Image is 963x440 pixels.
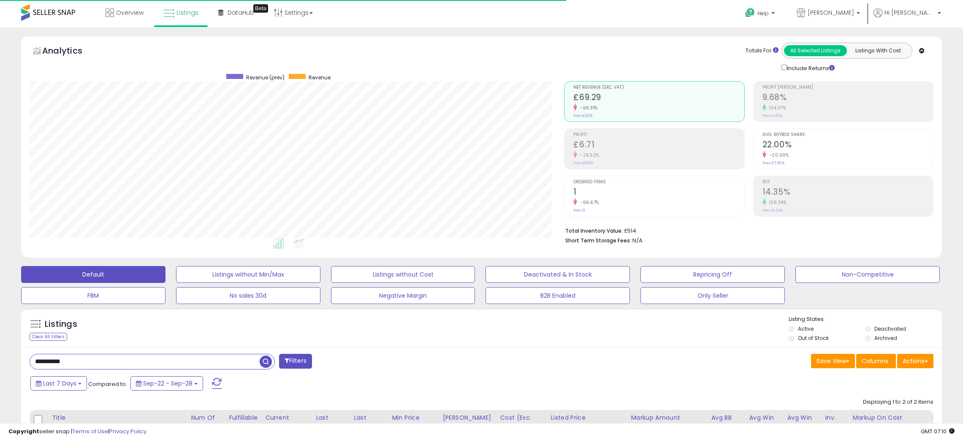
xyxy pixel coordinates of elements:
div: Fulfillable Quantity [229,413,258,431]
h2: 1 [573,187,744,198]
small: Prev: £8.89 [573,160,593,166]
small: 124.07% [766,105,787,111]
div: Min Price [392,413,435,422]
h2: 22.00% [762,140,933,151]
div: Avg BB Share [711,413,742,431]
small: -24.52% [577,152,600,158]
label: Out of Stock [798,334,829,342]
li: £514 [565,225,927,235]
div: Include Returns [775,63,845,73]
span: Revenue [309,74,331,81]
span: Listings [176,8,198,17]
a: Help [738,1,783,27]
h2: £69.29 [573,92,744,104]
div: Last Purchase Price [316,413,347,440]
span: Profit [573,133,744,137]
button: Filters [279,354,312,369]
div: Markup Amount [631,413,704,422]
button: All Selected Listings [784,45,847,56]
button: FBM [21,287,165,304]
span: Ordered Items [573,180,744,185]
span: Help [757,10,769,17]
button: Listings With Cost [846,45,909,56]
button: Default [21,266,165,283]
small: -66.67% [577,199,599,206]
button: B2B Enabled [486,287,630,304]
div: Title [52,413,184,422]
span: ROI [762,180,933,185]
small: Prev: 27.50% [762,160,784,166]
small: -66.31% [577,105,598,111]
span: Hi [PERSON_NAME] [884,8,935,17]
h2: 14.35% [762,187,933,198]
label: Active [798,325,814,332]
div: Clear All Filters [30,333,67,341]
div: [PERSON_NAME] [442,413,493,422]
strong: Copyright [8,427,39,435]
span: Sep-22 - Sep-28 [143,379,193,388]
div: Markup on Cost [852,413,925,422]
h2: 9.68% [762,92,933,104]
span: Profit [PERSON_NAME] [762,85,933,90]
button: Only Seller [640,287,785,304]
span: Columns [862,357,888,365]
button: Repricing Off [640,266,785,283]
a: Terms of Use [72,427,108,435]
small: Prev: 6.34% [762,208,783,213]
div: Cost (Exc. VAT) [500,413,543,431]
h5: Listings [45,318,77,330]
span: Net Revenue (Exc. VAT) [573,85,744,90]
small: Prev: 4.32% [762,113,782,118]
b: Total Inventory Value: [565,227,623,234]
div: Displaying 1 to 2 of 2 items [863,398,933,406]
b: Short Term Storage Fees: [565,237,631,244]
div: Inv. value [825,413,845,431]
button: Actions [897,354,933,368]
small: Prev: £206 [573,113,592,118]
button: Listings without Cost [331,266,475,283]
button: Non-Competitive [795,266,940,283]
h2: £6.71 [573,140,744,151]
span: Revenue (prev) [246,74,285,81]
h5: Analytics [42,45,99,59]
button: Sep-22 - Sep-28 [130,376,203,391]
button: Columns [856,354,896,368]
button: Deactivated & In Stock [486,266,630,283]
small: Prev: 3 [573,208,585,213]
div: Totals For [746,47,779,55]
span: Overview [116,8,144,17]
div: Listed Price [551,413,624,422]
button: No sales 30d [176,287,320,304]
small: -20.00% [766,152,789,158]
div: Current Buybox Price [265,413,309,431]
label: Archived [874,334,897,342]
p: Listing States: [789,315,942,323]
span: [PERSON_NAME] [808,8,854,17]
div: Avg Win Price [787,413,818,431]
div: seller snap | | [8,428,146,436]
span: Avg. Buybox Share [762,133,933,137]
div: Num of Comp. [191,413,222,431]
button: Listings without Min/Max [176,266,320,283]
button: Save View [811,354,855,368]
button: Last 7 Days [30,376,87,391]
span: Compared to: [88,380,127,388]
span: DataHub [228,8,254,17]
div: Tooltip anchor [253,4,268,13]
button: Negative Margin [331,287,475,304]
span: Last 7 Days [43,379,76,388]
label: Deactivated [874,325,906,332]
span: N/A [632,236,643,244]
span: 2025-10-7 07:10 GMT [921,427,955,435]
div: Avg Win Price 24h. [749,413,780,440]
a: Privacy Policy [109,427,146,435]
i: Get Help [745,8,755,18]
small: 126.34% [766,199,787,206]
a: Hi [PERSON_NAME] [873,8,941,27]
